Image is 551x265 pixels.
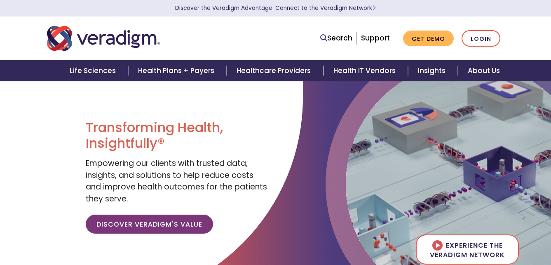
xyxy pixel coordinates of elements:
[47,25,160,52] img: Veradigm logo
[320,33,352,44] a: Search
[86,215,213,234] a: Discover Veradigm's Value
[372,4,376,12] span: Learn More
[128,60,227,81] a: Health Plans + Payers
[175,4,376,12] a: Discover the Veradigm Advantage: Connect to the Veradigm NetworkLearn More
[408,60,458,81] a: Insights
[86,120,269,151] h1: Transforming Health, Insightfully®
[462,30,500,47] a: Login
[403,31,454,47] a: Get Demo
[60,60,128,81] a: Life Sciences
[324,60,408,81] a: Health IT Vendors
[458,60,510,81] a: About Us
[86,158,267,204] span: Empowering our clients with trusted data, insights, and solutions to help reduce costs and improv...
[227,60,323,81] a: Healthcare Providers
[361,33,390,43] a: Support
